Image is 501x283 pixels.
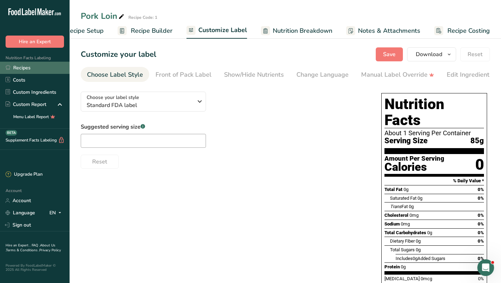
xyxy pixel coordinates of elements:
[409,204,414,209] span: 0g
[478,187,484,192] span: 0%
[478,196,484,201] span: 0%
[407,47,456,61] button: Download
[477,259,494,276] iframe: Intercom live chat
[224,70,284,79] div: Show/Hide Nutrients
[404,187,408,192] span: 0g
[156,70,212,79] div: Front of Pack Label
[6,263,64,272] div: Powered By FoodLabelMaker © 2025 All Rights Reserved
[384,264,400,269] span: Protein
[296,70,349,79] div: Change Language
[358,26,420,36] span: Notes & Attachments
[383,50,396,59] span: Save
[478,256,484,261] span: 0%
[81,49,156,60] h1: Customize your label
[384,96,484,128] h1: Nutrition Facts
[390,238,415,244] span: Dietary Fiber
[384,187,403,192] span: Total Fat
[131,26,173,36] span: Recipe Builder
[384,230,426,235] span: Total Carbohydrates
[421,276,432,281] span: 0mcg
[81,155,119,169] button: Reset
[390,204,408,209] span: Fat
[460,47,490,61] button: Reset
[87,70,143,79] div: Choose Label Style
[118,23,173,39] a: Recipe Builder
[6,130,17,136] div: BETA
[361,70,434,79] div: Manual Label Override
[6,36,64,48] button: Hire an Expert
[416,247,421,252] span: 0g
[128,14,157,21] div: Recipe Code: 1
[6,243,55,253] a: About Us .
[384,221,400,227] span: Sodium
[49,209,64,217] div: EN
[186,22,247,39] a: Customize Label
[401,264,406,269] span: 0g
[447,26,490,36] span: Recipe Costing
[92,158,107,166] span: Reset
[434,23,490,39] a: Recipe Costing
[198,25,247,35] span: Customize Label
[401,221,410,227] span: 0mg
[81,123,206,131] label: Suggested serving size
[87,94,139,101] span: Choose your label style
[478,238,484,244] span: 0%
[384,213,408,218] span: Cholesterol
[346,23,420,39] a: Notes & Attachments
[87,101,193,109] span: Standard FDA label
[409,213,419,218] span: 0mg
[427,230,432,235] span: 0g
[273,26,332,36] span: Nutrition Breakdown
[396,256,445,261] span: Includes Added Sugars
[478,213,484,218] span: 0%
[475,155,484,174] div: 0
[384,162,444,172] div: Calories
[6,248,39,253] a: Terms & Conditions .
[384,155,444,162] div: Amount Per Serving
[39,248,61,253] a: Privacy Policy
[390,196,416,201] span: Saturated Fat
[384,276,420,281] span: [MEDICAL_DATA]
[390,204,401,209] i: Trans
[6,243,30,248] a: Hire an Expert .
[470,137,484,145] span: 85g
[413,256,417,261] span: 0g
[81,92,206,112] button: Choose your label style Standard FDA label
[384,137,428,145] span: Serving Size
[81,10,126,22] div: Pork Loin
[6,101,46,108] div: Custom Report
[417,196,422,201] span: 0g
[468,50,483,59] span: Reset
[416,238,421,244] span: 0g
[376,47,403,61] button: Save
[6,171,42,178] div: Upgrade Plan
[261,23,332,39] a: Nutrition Breakdown
[384,130,484,137] div: About 1 Serving Per Container
[478,230,484,235] span: 0%
[32,243,40,248] a: FAQ .
[53,23,104,39] a: Recipe Setup
[384,177,484,185] section: % Daily Value *
[6,207,35,219] a: Language
[66,26,104,36] span: Recipe Setup
[478,276,484,281] span: 0%
[478,221,484,227] span: 0%
[390,247,415,252] span: Total Sugars
[416,50,442,59] span: Download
